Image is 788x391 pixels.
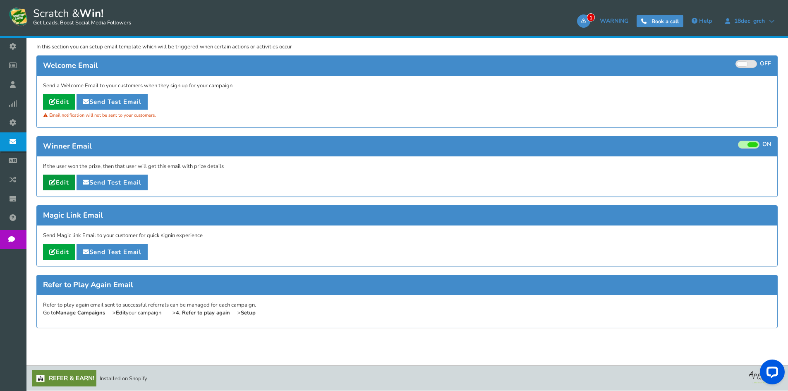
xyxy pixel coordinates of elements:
p: Send a Welcome Email to your customers when they sign up for your campaign [43,82,771,90]
strong: Win! [79,6,103,21]
span: Email notification will not be sent to your customers. [49,112,156,118]
iframe: LiveChat chat widget [753,356,788,391]
b: Setup [241,309,256,317]
a: Edit [43,94,75,110]
a: Help [687,14,716,28]
a: 1WARNING [577,14,632,28]
a: Send Test Email [77,94,148,110]
span: Winner Email [43,141,92,151]
p: If the user won the prize, then that user will get this email with prize details [43,163,771,171]
span: 18dec_grch [730,18,769,24]
span: Welcome Email [43,60,98,70]
span: Refer to Play Again Email [43,280,133,290]
a: Book a call [637,15,683,27]
b: Manage Campaigns [56,309,105,317]
p: In this section you can setup email template which will be triggered when certain actions or acti... [36,43,778,51]
a: Send Test Email [77,175,148,190]
span: OFF [760,60,771,67]
span: Help [699,17,712,25]
span: Book a call [651,18,679,25]
a: Scratch &Win! Get Leads, Boost Social Media Followers [8,6,131,27]
a: Edit [43,244,75,260]
small: Get Leads, Boost Social Media Followers [33,20,131,26]
span: Magic Link Email [43,210,103,220]
span: WARNING [600,17,628,25]
img: Scratch and Win [8,6,29,27]
span: Scratch & [29,6,131,27]
a: Refer & Earn! [32,370,96,386]
b: 4. Refer to play again [176,309,230,317]
p: Send Magic link Email to your customer for quick signin experience [43,232,771,240]
p: Refer to play again email sent to successful referrals can be managed for each campaign. Go to --... [43,301,771,317]
b: Edit [116,309,126,317]
span: 1 [587,13,595,22]
a: Edit [43,175,75,190]
span: ON [762,141,771,149]
a: Send Test Email [77,244,148,260]
span: Installed on Shopify [100,375,147,382]
img: bg_logo_foot.webp [749,370,782,384]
